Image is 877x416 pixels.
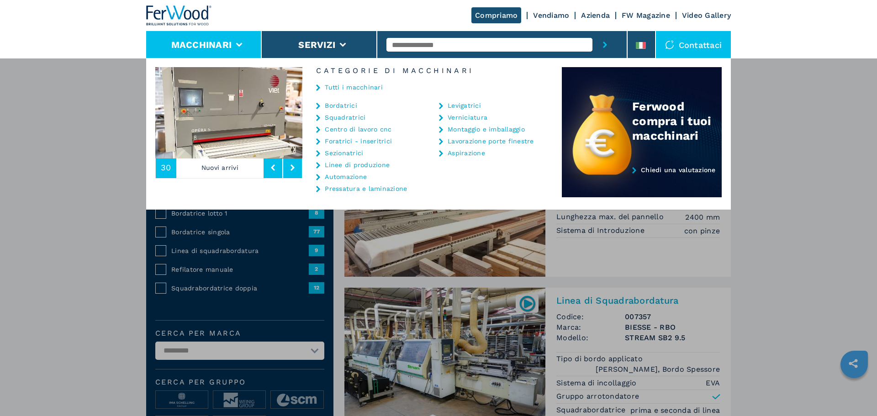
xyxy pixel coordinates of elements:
h6: Categorie di Macchinari [302,67,562,74]
a: Lavorazione porte finestre [448,138,534,144]
img: image [302,67,449,158]
a: Bordatrici [325,102,357,109]
a: Video Gallery [682,11,731,20]
a: Verniciatura [448,114,487,121]
a: Aspirazione [448,150,485,156]
div: Ferwood compra i tuoi macchinari [632,99,722,143]
div: Contattaci [656,31,731,58]
a: Vendiamo [533,11,569,20]
button: Servizi [298,39,335,50]
img: Ferwood [146,5,212,26]
img: image [155,67,302,158]
span: 30 [161,163,171,172]
a: Foratrici - inseritrici [325,138,392,144]
a: Azienda [581,11,610,20]
a: Centro di lavoro cnc [325,126,391,132]
p: Nuovi arrivi [176,157,264,178]
a: Pressatura e laminazione [325,185,407,192]
a: Squadratrici [325,114,365,121]
a: Montaggio e imballaggio [448,126,525,132]
a: Tutti i macchinari [325,84,383,90]
a: Chiedi una valutazione [562,166,722,198]
a: FW Magazine [622,11,670,20]
a: Levigatrici [448,102,481,109]
a: Linee di produzione [325,162,390,168]
a: Compriamo [471,7,521,23]
a: Sezionatrici [325,150,363,156]
a: Automazione [325,174,367,180]
img: Contattaci [665,40,674,49]
button: submit-button [592,31,618,58]
button: Macchinari [171,39,232,50]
